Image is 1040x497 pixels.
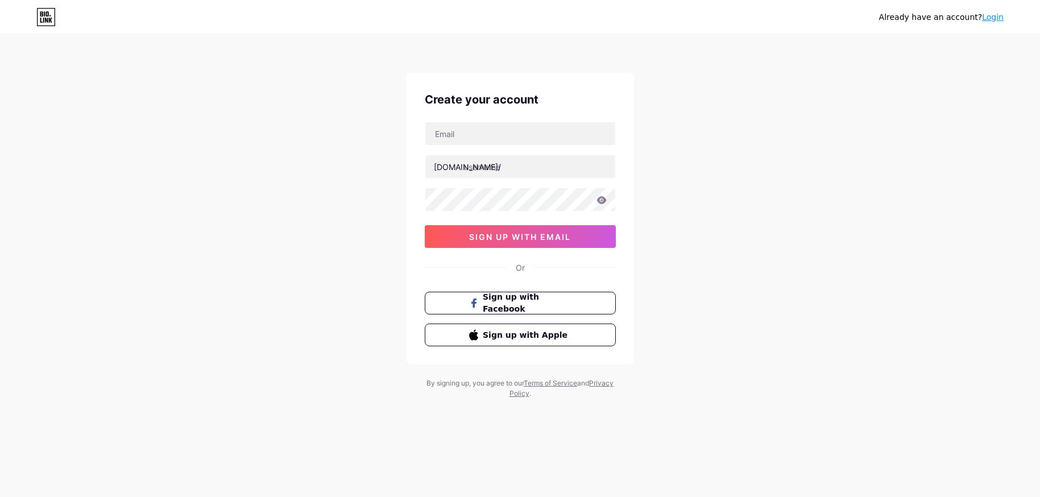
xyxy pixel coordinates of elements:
[469,232,571,242] span: sign up with email
[434,161,501,173] div: [DOMAIN_NAME]/
[425,292,616,314] button: Sign up with Facebook
[425,91,616,108] div: Create your account
[879,11,1004,23] div: Already have an account?
[425,225,616,248] button: sign up with email
[982,13,1004,22] a: Login
[524,379,577,387] a: Terms of Service
[483,329,571,341] span: Sign up with Apple
[483,291,571,315] span: Sign up with Facebook
[516,262,525,274] div: Or
[425,155,615,178] input: username
[424,378,617,399] div: By signing up, you agree to our and .
[425,324,616,346] button: Sign up with Apple
[425,122,615,145] input: Email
